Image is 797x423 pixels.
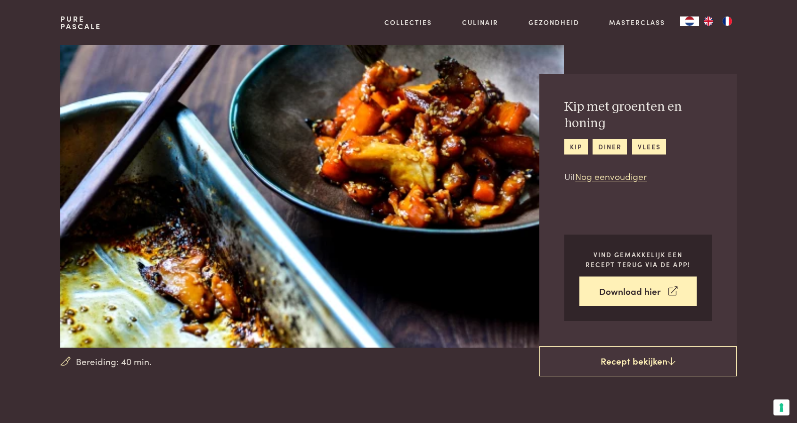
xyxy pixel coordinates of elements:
[60,15,101,30] a: PurePascale
[699,16,737,26] ul: Language list
[76,355,152,368] span: Bereiding: 40 min.
[579,250,697,269] p: Vind gemakkelijk een recept terug via de app!
[462,17,498,27] a: Culinair
[593,139,627,155] a: diner
[564,170,712,183] p: Uit
[680,16,699,26] div: Language
[680,16,699,26] a: NL
[632,139,666,155] a: vlees
[680,16,737,26] aside: Language selected: Nederlands
[529,17,579,27] a: Gezondheid
[539,346,737,376] a: Recept bekijken
[609,17,665,27] a: Masterclass
[564,99,712,131] h2: Kip met groenten en honing
[384,17,432,27] a: Collecties
[718,16,737,26] a: FR
[579,277,697,306] a: Download hier
[575,170,647,182] a: Nog eenvoudiger
[564,139,587,155] a: kip
[699,16,718,26] a: EN
[773,399,789,415] button: Uw voorkeuren voor toestemming voor trackingtechnologieën
[60,45,564,348] img: Kip met groenten en honing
